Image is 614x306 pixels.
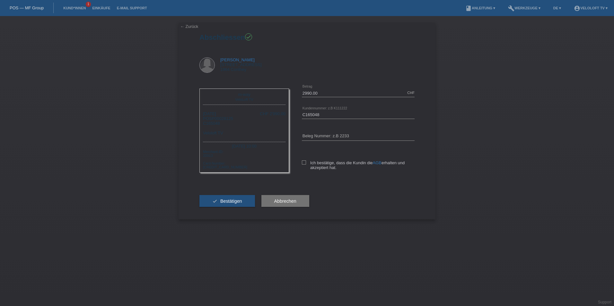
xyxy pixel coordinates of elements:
span: Bestätigen [220,199,242,204]
i: account_circle [574,5,580,12]
div: [DATE] 10:00 [203,142,285,149]
a: E-Mail Support [114,6,150,10]
div: [DATE] POSP00028125 Veloloft TV [203,111,233,135]
div: m-way [205,92,284,97]
a: buildWerkzeuge ▾ [505,6,544,10]
a: Support [598,300,611,304]
span: Abbrechen [274,199,296,204]
a: DE ▾ [550,6,564,10]
i: check [212,199,217,204]
span: 1 [86,2,91,7]
button: Abbrechen [261,195,309,207]
i: build [508,5,514,12]
label: Ich bestätige, dass die Kundin die erhalten und akzeptiert hat. [302,160,415,170]
i: check [246,34,251,40]
button: check Bestätigen [199,195,255,207]
a: ← Zurück [180,24,198,29]
div: CHF [407,91,415,95]
a: Einkäufe [89,6,113,10]
div: [STREET_ADDRESS] 1964 Conthey [220,57,262,72]
a: bookAnleitung ▾ [462,6,498,10]
h1: Abschliessen [199,33,415,41]
a: account_circleVeloLoft TV ▾ [571,6,611,10]
div: Merchant-ID: 20913 Card-Number: [CREDIT_CARD_NUMBER] [203,149,285,169]
a: AGB [373,160,382,165]
span: C165048 [203,121,220,126]
i: book [465,5,472,12]
a: [PERSON_NAME] [220,57,255,62]
div: CHF 2'990.00 [260,111,285,116]
a: POS — MF Group [10,5,44,10]
div: VeloLoft TV [205,97,284,101]
a: Kund*innen [60,6,89,10]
